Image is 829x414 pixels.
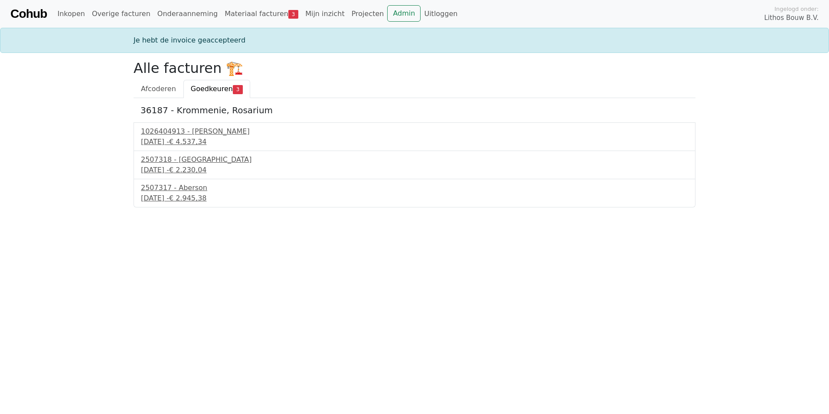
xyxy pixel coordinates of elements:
[169,166,207,174] span: € 2.230,04
[191,85,233,93] span: Goedkeuren
[141,165,688,175] div: [DATE] -
[141,154,688,175] a: 2507318 - [GEOGRAPHIC_DATA][DATE] -€ 2.230,04
[233,85,243,94] span: 3
[141,193,688,204] div: [DATE] -
[288,10,298,19] span: 3
[134,80,183,98] a: Afcoderen
[134,60,695,76] h2: Alle facturen 🏗️
[154,5,221,23] a: Onderaanneming
[141,126,688,137] div: 1026404913 - [PERSON_NAME]
[141,126,688,147] a: 1026404913 - [PERSON_NAME][DATE] -€ 4.537,34
[128,35,701,46] div: Je hebt de invoice geaccepteerd
[183,80,250,98] a: Goedkeuren3
[221,5,302,23] a: Materiaal facturen3
[302,5,348,23] a: Mijn inzicht
[10,3,47,24] a: Cohub
[774,5,819,13] span: Ingelogd onder:
[54,5,88,23] a: Inkopen
[140,105,689,115] h5: 36187 - Krommenie, Rosarium
[421,5,461,23] a: Uitloggen
[141,137,688,147] div: [DATE] -
[169,138,207,146] span: € 4.537,34
[141,85,176,93] span: Afcoderen
[348,5,388,23] a: Projecten
[141,183,688,193] div: 2507317 - Aberson
[141,154,688,165] div: 2507318 - [GEOGRAPHIC_DATA]
[88,5,154,23] a: Overige facturen
[169,194,207,202] span: € 2.945,38
[764,13,819,23] span: Lithos Bouw B.V.
[141,183,688,204] a: 2507317 - Aberson[DATE] -€ 2.945,38
[387,5,421,22] a: Admin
